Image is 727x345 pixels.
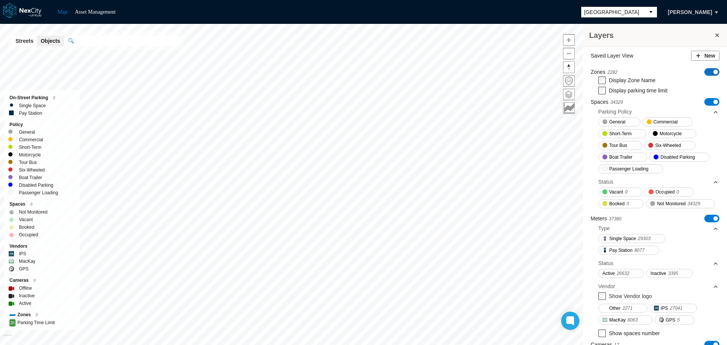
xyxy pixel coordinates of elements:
span: Objects [41,37,60,45]
span: 2h [9,319,16,326]
button: select [645,7,657,17]
button: Short-Term [598,129,646,138]
span: Booked [609,200,625,208]
a: Asset Management [75,9,116,15]
span: Reset bearing to north [563,62,574,73]
label: Short-Term [19,144,41,151]
button: Reset bearing to north [563,61,575,73]
span: Short-Term [609,130,632,137]
button: Passenger Loading [598,164,663,173]
label: Zones [591,68,618,76]
label: Passenger Loading [19,189,58,197]
span: Vacant [609,188,623,196]
span: 27041 [670,304,682,312]
span: Other [609,304,621,312]
button: Vacant0 [598,187,642,197]
div: Status [598,176,719,187]
label: Commercial [19,136,43,144]
span: Not Monitored [657,200,685,208]
span: [GEOGRAPHIC_DATA] [584,8,642,16]
span: Motorcycle [660,130,682,137]
label: Occupied [19,231,38,239]
span: 8077 [634,247,644,254]
label: Display Zone Name [609,77,655,83]
h3: Layers [589,30,713,41]
label: Spaces [591,98,623,106]
label: Single Space [19,102,46,109]
div: Parking Policy [598,106,719,117]
div: Vendor [598,281,719,292]
div: Vendor [598,283,615,290]
span: Occupied [655,188,675,196]
span: General [609,118,626,126]
button: Disabled Parking [649,153,710,162]
button: IPS27041 [650,304,697,313]
button: Motorcycle [649,129,696,138]
label: MacKay [19,258,35,265]
span: 26632 [617,270,629,277]
span: 0 [36,313,38,317]
div: Status [598,178,613,186]
div: Parking Policy [598,108,632,116]
button: Commercial [643,117,693,126]
label: Pay Station [19,109,42,117]
label: Motorcycle [19,151,41,159]
div: Vendors [9,242,74,250]
span: Tour Bus [609,142,627,149]
span: 0 [677,188,679,196]
label: Active [19,300,31,307]
span: Active [602,270,615,277]
span: Single Space [609,235,636,242]
span: Pay Station [609,247,632,254]
span: Boat Trailer [609,153,632,161]
button: [PERSON_NAME] [660,6,720,19]
span: Disabled Parking [660,153,695,161]
button: Zoom in [563,34,575,46]
button: Layers management [563,89,575,100]
span: Commercial [654,118,678,126]
label: IPS [19,250,26,258]
label: Parking Time Limit [17,319,55,326]
button: Streets [12,36,37,46]
span: Passenger Loading [609,165,648,173]
button: Home [563,75,575,87]
button: Inactive3395 [646,269,693,278]
div: Cameras [9,276,74,284]
span: New [704,52,715,59]
span: 34329 [688,200,700,208]
label: Disabled Parking [19,181,53,189]
button: Single Space29303 [598,234,665,243]
button: Booked0 [598,199,644,208]
label: Saved Layer View [591,52,633,59]
span: 2271 [622,304,633,312]
span: 3395 [668,270,678,277]
label: Meters [591,215,621,223]
div: Policy [9,121,74,128]
label: General [19,128,35,136]
button: Active26632 [598,269,644,278]
span: 0 [53,96,55,100]
button: New [691,51,719,61]
div: Type [598,223,719,234]
div: Type [598,225,610,232]
label: GPS [19,265,28,273]
a: Mapbox homepage [3,334,12,343]
button: Other2271 [598,304,647,313]
label: Six-Wheeled [19,166,45,174]
label: Display parking time limit [609,87,668,94]
label: Vacant [19,216,33,223]
button: Not Monitored34329 [646,199,715,208]
span: [PERSON_NAME] [668,8,712,16]
span: Zoom out [563,48,574,59]
button: Key metrics [563,102,575,114]
button: MacKay8063 [598,315,652,325]
button: Six-Wheeled [644,141,696,150]
div: Zones [9,311,74,319]
span: MacKay [609,316,626,324]
a: Map [58,9,67,15]
button: Tour Bus [598,141,642,150]
button: Zoom out [563,48,575,59]
label: Not Monitored [19,208,47,216]
button: Boat Trailer [598,153,647,162]
button: Occupied0 [644,187,694,197]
